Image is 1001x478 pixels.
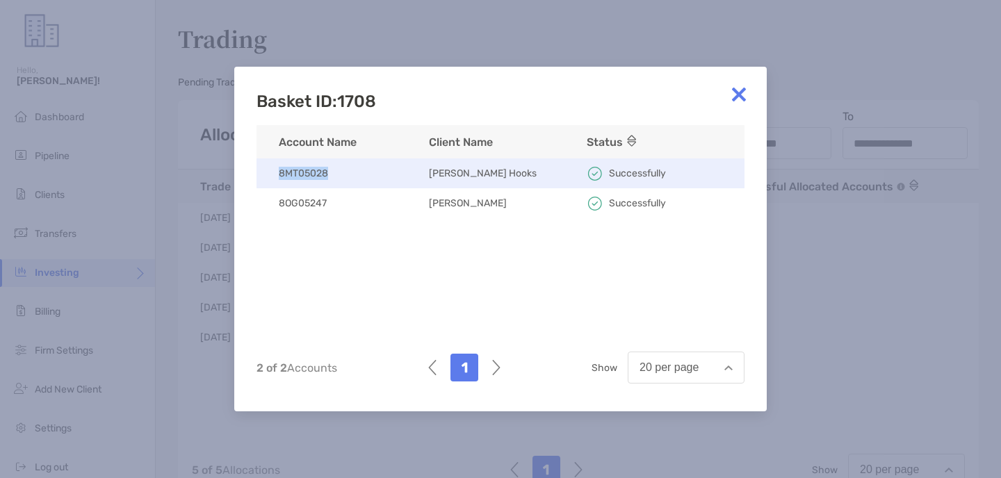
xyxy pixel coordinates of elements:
[609,165,666,182] p: Successfully
[725,81,753,108] img: close modal icon
[279,167,328,180] span: 8MT05028
[640,361,699,374] div: 20 per page
[279,197,327,210] span: 8OG05247
[627,135,636,147] img: sort icon
[492,354,500,381] img: right-arrow
[587,195,603,212] img: icon status
[628,352,744,384] button: 20 per page
[257,359,337,377] p: Accounts
[429,197,507,210] span: [PERSON_NAME]
[609,195,666,212] p: Successfully
[592,362,617,374] span: Show
[429,167,537,180] span: [PERSON_NAME] Hooks
[428,354,437,381] img: left-arrow
[257,361,287,374] span: 2 of 2
[279,135,357,149] span: Account Name
[587,135,640,149] span: Status
[587,165,603,182] img: icon status
[450,354,478,381] div: 1
[429,135,493,149] span: Client Name
[724,365,733,370] img: Open dropdown arrow
[257,92,744,111] h2: Basket ID: 1708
